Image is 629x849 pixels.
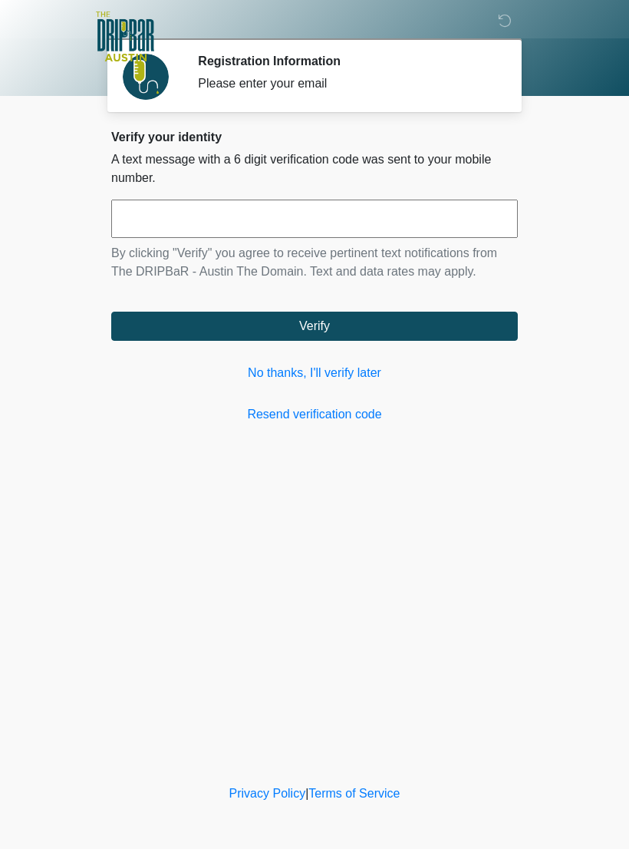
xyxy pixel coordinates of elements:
div: Please enter your email [198,74,495,93]
a: Terms of Service [308,787,400,800]
p: By clicking "Verify" you agree to receive pertinent text notifications from The DRIPBaR - Austin ... [111,244,518,281]
p: A text message with a 6 digit verification code was sent to your mobile number. [111,150,518,187]
button: Verify [111,312,518,341]
a: Privacy Policy [229,787,306,800]
h2: Verify your identity [111,130,518,144]
img: The DRIPBaR - Austin The Domain Logo [96,12,154,61]
img: Agent Avatar [123,54,169,100]
a: Resend verification code [111,405,518,424]
a: No thanks, I'll verify later [111,364,518,382]
a: | [305,787,308,800]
